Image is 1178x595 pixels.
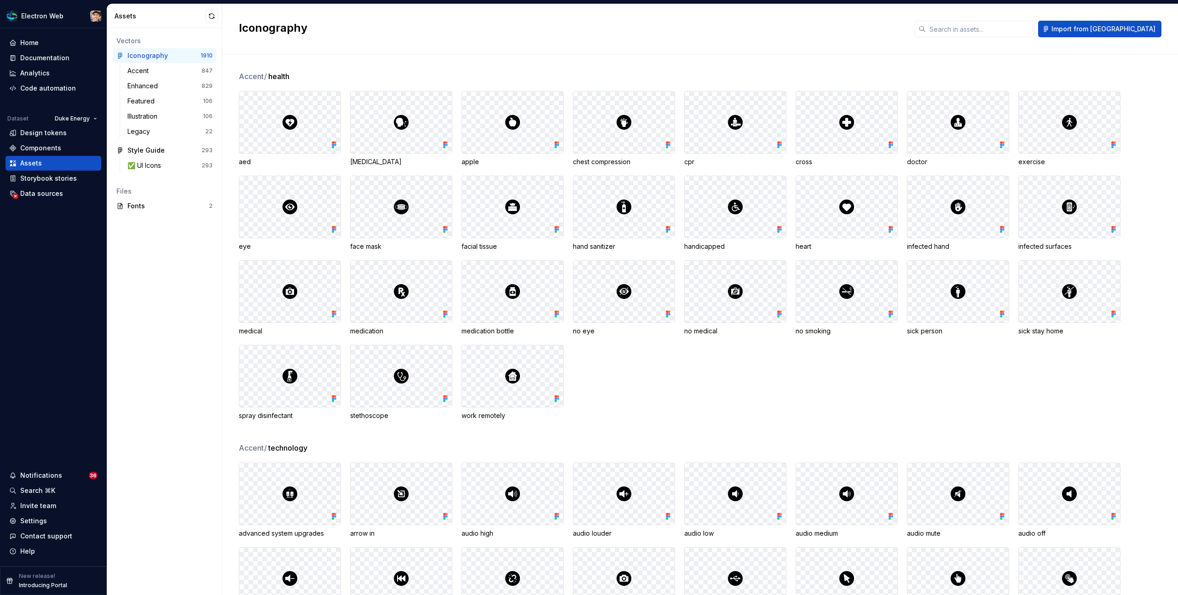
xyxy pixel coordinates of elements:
img: Chris Greufe [90,11,101,22]
a: Components [6,141,101,155]
div: eye [239,242,341,251]
a: Data sources [6,186,101,201]
div: audio off [1018,529,1120,538]
span: Accent [239,71,267,82]
button: Search ⌘K [6,483,101,498]
input: Search in assets... [926,21,1034,37]
a: Home [6,35,101,50]
a: Documentation [6,51,101,65]
div: hand sanitizer [573,242,675,251]
button: Import from [GEOGRAPHIC_DATA] [1038,21,1161,37]
span: Import from [GEOGRAPHIC_DATA] [1051,24,1155,34]
a: Style Guide293 [113,143,216,158]
button: Help [6,544,101,559]
div: Search ⌘K [20,486,55,495]
a: Legacy22 [124,124,216,139]
div: lllustration [127,112,161,121]
div: facial tissue [462,242,564,251]
div: Assets [20,159,42,168]
div: no smoking [796,326,898,336]
div: apple [462,157,564,166]
a: Storybook stories [6,171,101,186]
span: Duke Energy [55,115,90,122]
div: cpr [684,157,786,166]
a: Accent847 [124,63,216,78]
button: Contact support [6,529,101,544]
div: Components [20,143,61,153]
div: cross [796,157,898,166]
div: Enhanced [127,81,162,91]
span: health [268,71,289,82]
div: aed [239,157,341,166]
div: Data sources [20,189,63,198]
div: infected hand [907,242,1009,251]
div: Design tokens [20,128,67,137]
div: 829 [202,82,213,90]
span: / [264,72,267,81]
button: Notifications36 [6,468,101,483]
div: audio low [684,529,786,538]
span: technology [268,442,307,453]
a: lllustration106 [124,109,216,124]
div: sick person [907,326,1009,336]
div: stethoscope [350,411,452,420]
div: Settings [20,516,47,526]
div: heart [796,242,898,251]
div: Invite team [20,501,56,510]
img: f6f21888-ac52-4431-a6ea-009a12e2bf23.png [6,11,17,22]
div: doctor [907,157,1009,166]
div: 1910 [201,52,213,59]
div: audio medium [796,529,898,538]
div: 22 [205,128,213,135]
div: chest compression [573,157,675,166]
a: Settings [6,514,101,528]
div: Documentation [20,53,69,63]
div: face mask [350,242,452,251]
a: Design tokens [6,126,101,140]
div: Legacy [127,127,154,136]
div: Accent [127,66,152,75]
div: 106 [203,113,213,120]
div: arrow in [350,529,452,538]
div: Featured [127,97,158,106]
div: 847 [202,67,213,74]
div: sick stay home [1018,326,1120,336]
div: advanced system upgrades [239,529,341,538]
span: 36 [89,472,98,479]
div: Notifications [20,471,62,480]
div: audio louder [573,529,675,538]
div: 293 [202,162,213,169]
div: Storybook stories [20,174,77,183]
p: Introducing Portal [19,582,67,589]
div: spray disinfectant [239,411,341,420]
div: no eye [573,326,675,336]
div: medication [350,326,452,336]
div: Vectors [116,36,213,46]
a: Assets [6,156,101,171]
div: Iconography [127,51,168,60]
a: Enhanced829 [124,79,216,93]
div: Home [20,38,39,47]
a: Invite team [6,498,101,513]
span: / [264,443,267,452]
div: infected surfaces [1018,242,1120,251]
div: audio mute [907,529,1009,538]
button: Electron WebChris Greufe [2,6,105,26]
div: Style Guide [127,146,165,155]
div: medication bottle [462,326,564,336]
a: Analytics [6,66,101,80]
div: Electron Web [21,11,64,21]
div: Dataset [7,115,29,122]
div: handicapped [684,242,786,251]
div: 106 [203,97,213,105]
div: medical [239,326,341,336]
div: 2 [209,202,213,210]
span: Accent [239,442,267,453]
div: audio high [462,529,564,538]
div: exercise [1018,157,1120,166]
h2: Iconography [239,21,904,35]
div: Assets [115,11,205,21]
a: Code automation [6,81,101,96]
a: ✅ UI Icons293 [124,158,216,173]
div: Analytics [20,69,50,78]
